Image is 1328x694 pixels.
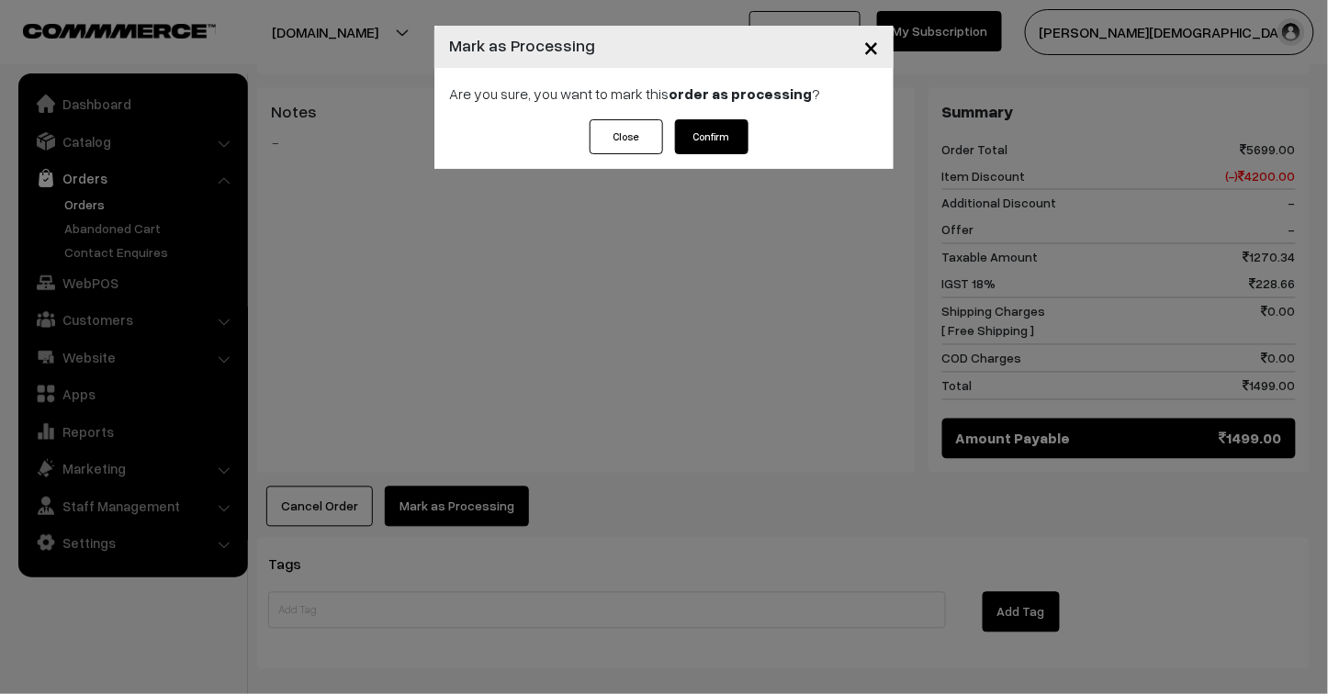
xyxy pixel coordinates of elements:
[863,29,879,63] span: ×
[449,33,595,58] h4: Mark as Processing
[669,84,812,103] strong: order as processing
[675,119,748,154] button: Confirm
[849,18,894,75] button: Close
[590,119,663,154] button: Close
[434,68,894,119] div: Are you sure, you want to mark this ?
